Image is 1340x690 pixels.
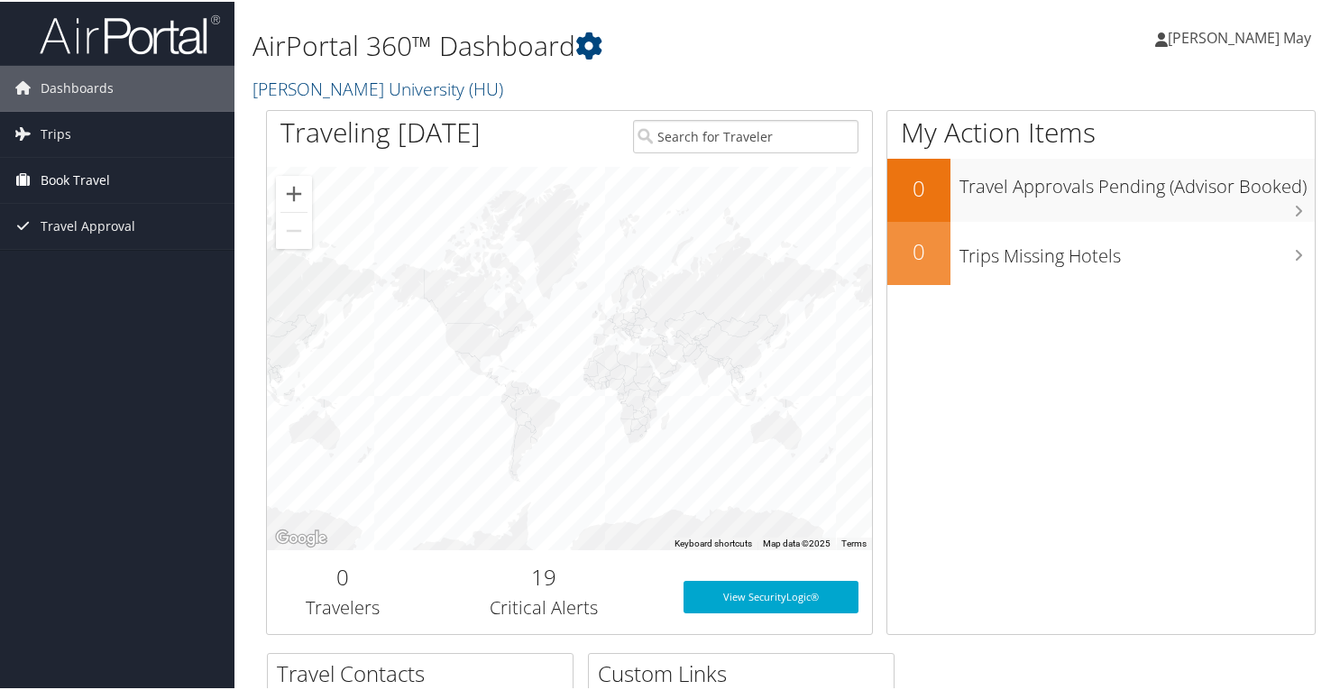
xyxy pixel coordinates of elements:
[887,235,950,265] h2: 0
[276,211,312,247] button: Zoom out
[1168,26,1311,46] span: [PERSON_NAME] May
[271,525,331,548] img: Google
[633,118,858,152] input: Search for Traveler
[41,110,71,155] span: Trips
[1155,9,1329,63] a: [PERSON_NAME] May
[252,75,508,99] a: [PERSON_NAME] University (HU)
[41,156,110,201] span: Book Travel
[684,579,858,612] a: View SecurityLogic®
[887,112,1315,150] h1: My Action Items
[959,163,1315,198] h3: Travel Approvals Pending (Advisor Booked)
[887,171,950,202] h2: 0
[252,25,970,63] h1: AirPortal 360™ Dashboard
[271,525,331,548] a: Open this area in Google Maps (opens a new window)
[959,233,1315,267] h3: Trips Missing Hotels
[887,157,1315,220] a: 0Travel Approvals Pending (Advisor Booked)
[41,64,114,109] span: Dashboards
[432,593,656,619] h3: Critical Alerts
[432,560,656,591] h2: 19
[763,537,831,547] span: Map data ©2025
[41,202,135,247] span: Travel Approval
[280,560,405,591] h2: 0
[280,112,481,150] h1: Traveling [DATE]
[598,657,894,687] h2: Custom Links
[276,174,312,210] button: Zoom in
[277,657,573,687] h2: Travel Contacts
[887,220,1315,283] a: 0Trips Missing Hotels
[841,537,867,547] a: Terms (opens in new tab)
[280,593,405,619] h3: Travelers
[675,536,752,548] button: Keyboard shortcuts
[40,12,220,54] img: airportal-logo.png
